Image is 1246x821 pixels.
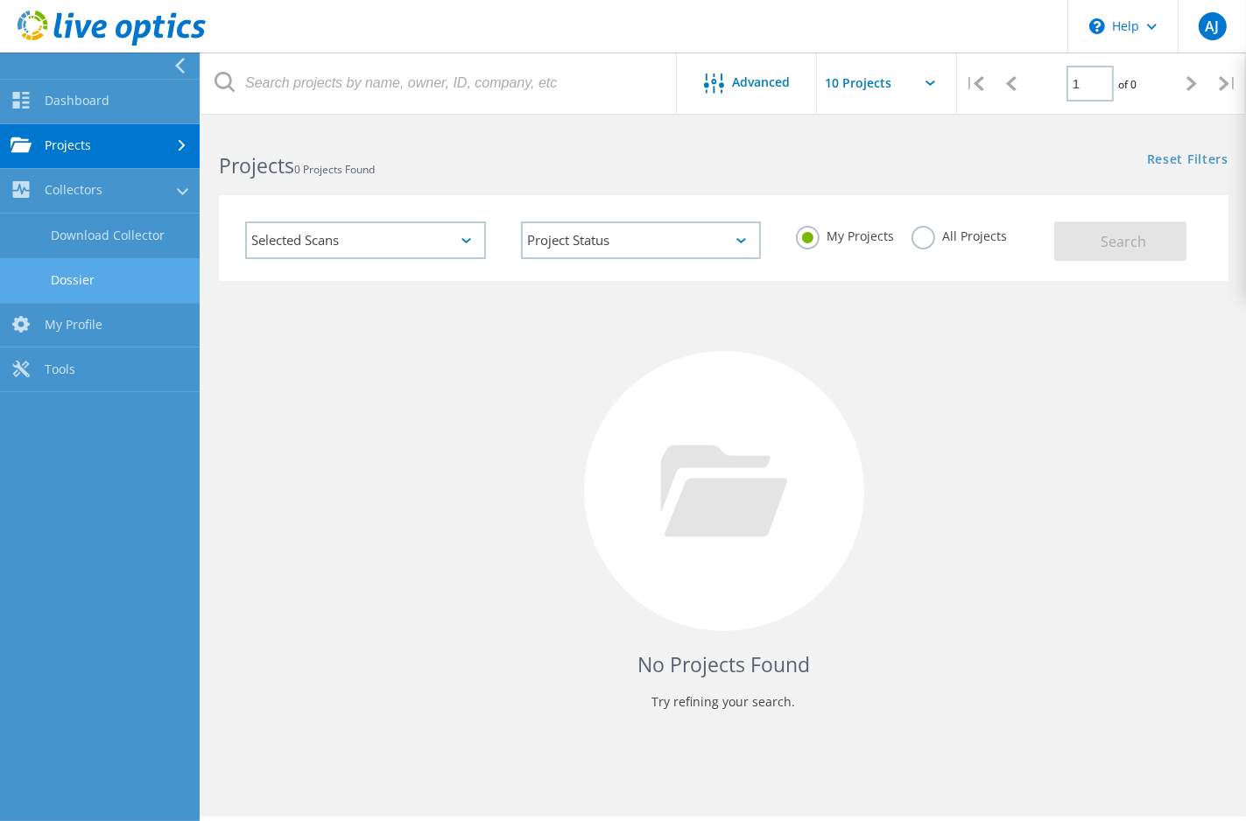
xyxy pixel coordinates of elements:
[294,162,375,177] span: 0 Projects Found
[521,221,762,259] div: Project Status
[912,226,1007,242] label: All Projects
[201,53,678,114] input: Search projects by name, owner, ID, company, etc
[1118,77,1137,92] span: of 0
[1205,19,1219,33] span: AJ
[236,650,1211,679] h4: No Projects Found
[796,226,894,242] label: My Projects
[1089,18,1105,34] svg: \n
[957,53,993,115] div: |
[1147,153,1228,168] a: Reset Filters
[1102,232,1147,251] span: Search
[1054,221,1186,261] button: Search
[236,688,1211,716] p: Try refining your search.
[733,76,791,88] span: Advanced
[1210,53,1246,115] div: |
[245,221,486,259] div: Selected Scans
[219,151,294,179] b: Projects
[18,37,206,49] a: Live Optics Dashboard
